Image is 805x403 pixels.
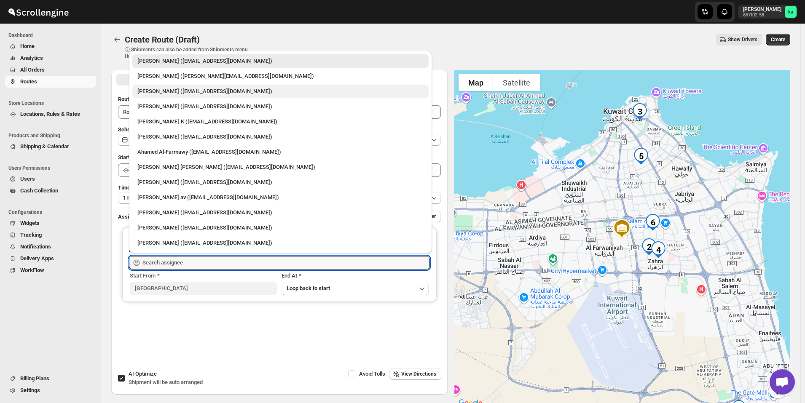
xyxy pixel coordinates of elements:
[125,35,200,45] span: Create Route (Draft)
[20,387,40,393] span: Settings
[116,74,279,85] button: All Route Options
[743,13,781,18] p: 867f02-58
[20,111,80,117] span: Locations, Rules & Rates
[129,379,203,385] span: Shipment will be auto arranged
[137,87,424,96] div: [PERSON_NAME] ([EMAIL_ADDRESS][DOMAIN_NAME])
[129,189,432,204] li: Sreenath av (sreenathbhasibhasi@gmail.com)
[142,256,430,270] input: Search assignee
[5,64,96,76] button: All Orders
[20,67,45,73] span: All Orders
[359,371,385,377] span: Avoid Tolls
[137,208,424,217] div: [PERSON_NAME] ([EMAIL_ADDRESS][DOMAIN_NAME])
[137,163,424,171] div: [PERSON_NAME] [PERSON_NAME] ([EMAIL_ADDRESS][DOMAIN_NAME])
[137,178,424,187] div: [PERSON_NAME] ([EMAIL_ADDRESS][DOMAIN_NAME])
[282,282,429,295] button: Loop back to start
[769,382,786,398] button: Map camera controls
[389,368,441,380] button: View Directions
[5,253,96,264] button: Delivery Apps
[8,100,97,107] span: Store Locations
[5,241,96,253] button: Notifications
[129,235,432,250] li: Shaibaz Karbari (shaibazkarbari364@gmail.com)
[20,78,37,85] span: Routes
[770,369,795,395] a: Open chat
[129,144,432,159] li: Ahamed Al-Farmawy (m.farmawy510@gmail.com)
[129,371,157,377] span: AI Optimize
[287,285,330,291] span: Loop back to start
[5,373,96,384] button: Billing Plans
[137,117,424,126] div: [PERSON_NAME].K ([EMAIL_ADDRESS][DOMAIN_NAME])
[118,134,441,146] button: [DATE]|[DATE]
[637,235,661,259] div: 2
[628,100,652,123] div: 3
[129,174,432,189] li: Mohsin logde (logdemohsin@gmail.com)
[129,128,432,144] li: Khaled alrasheedi (kthug0q@gmail.com)
[20,176,35,182] span: Users
[20,232,42,238] span: Tracking
[129,219,432,235] li: Mohammed faizan (fs3453480@gmail.com)
[641,211,665,234] div: 6
[129,68,432,83] li: Mostafa Khalifa (mostafa.khalifa799@gmail.com)
[118,154,185,160] span: Start Location (Warehouse)
[5,185,96,197] button: Cash Collection
[743,6,781,13] p: [PERSON_NAME]
[399,213,436,220] span: Add More Driver
[282,272,429,280] div: End At
[137,224,424,232] div: [PERSON_NAME] ([EMAIL_ADDRESS][DOMAIN_NAME])
[8,209,97,216] span: Configurations
[738,5,797,19] button: User menu
[129,54,432,68] li: khaled alrashidi (new.tec.q8@gmail.com)
[5,52,96,64] button: Analytics
[401,371,436,377] span: View Directions
[766,34,790,45] button: Create
[493,74,540,91] button: Show satellite imagery
[5,229,96,241] button: Tracking
[129,98,432,113] li: shadi mouhamed (shadi.mouhamed2@gmail.com)
[137,239,424,247] div: [PERSON_NAME] ([EMAIL_ADDRESS][DOMAIN_NAME])
[129,204,432,219] li: Mohammad chand (mohdqabid@gmail.com)
[129,113,432,128] li: Muhammed Ramees.K (rameesrami2680@gmail.com)
[5,217,96,229] button: Widgets
[20,267,44,273] span: WorkFlow
[123,195,138,201] span: 1 hour
[20,220,40,226] span: Widgets
[788,9,793,15] text: ka
[137,72,424,80] div: [PERSON_NAME] ([PERSON_NAME][EMAIL_ADDRESS][DOMAIN_NAME])
[5,40,96,52] button: Home
[647,238,670,262] div: 4
[629,144,653,168] div: 5
[118,184,152,191] span: Time Per Stop
[129,83,432,98] li: Mohameed Ismayil (ismayil22110@gmail.com)
[716,34,762,45] button: Show Drivers
[137,148,424,156] div: Ahamed Al-Farmawy ([EMAIL_ADDRESS][DOMAIN_NAME])
[5,76,96,88] button: Routes
[7,1,70,22] img: ScrollEngine
[130,272,156,279] span: Start From
[5,141,96,152] button: Shipping & Calendar
[8,165,97,171] span: Users Permissions
[728,36,757,43] span: Show Drivers
[8,32,97,39] span: Dashboard
[5,173,96,185] button: Users
[20,187,58,194] span: Cash Collection
[771,36,785,43] span: Create
[20,255,54,262] span: Delivery Apps
[20,55,43,61] span: Analytics
[118,192,441,204] button: 1 hour
[125,46,258,60] p: ⓘ Shipments can also be added from Shipments menu Unrouted tab
[5,384,96,396] button: Settings
[118,214,141,220] span: Assign to
[20,375,49,382] span: Billing Plans
[459,74,493,91] button: Show street map
[20,143,69,149] span: Shipping & Calendar
[20,43,35,49] span: Home
[137,57,424,65] div: [PERSON_NAME] ([EMAIL_ADDRESS][DOMAIN_NAME])
[137,102,424,111] div: [PERSON_NAME] ([EMAIL_ADDRESS][DOMAIN_NAME])
[5,108,96,120] button: Locations, Rules & Rates
[20,243,51,250] span: Notifications
[785,6,797,18] span: khaled alrashidi
[129,159,432,174] li: Mohammad Tanweer Alam (mdt8642@gmail.com)
[137,133,424,141] div: [PERSON_NAME] ([EMAIL_ADDRESS][DOMAIN_NAME])
[5,264,96,276] button: WorkFlow
[118,96,148,102] span: Route Name
[137,193,424,202] div: [PERSON_NAME] av ([EMAIL_ADDRESS][DOMAIN_NAME])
